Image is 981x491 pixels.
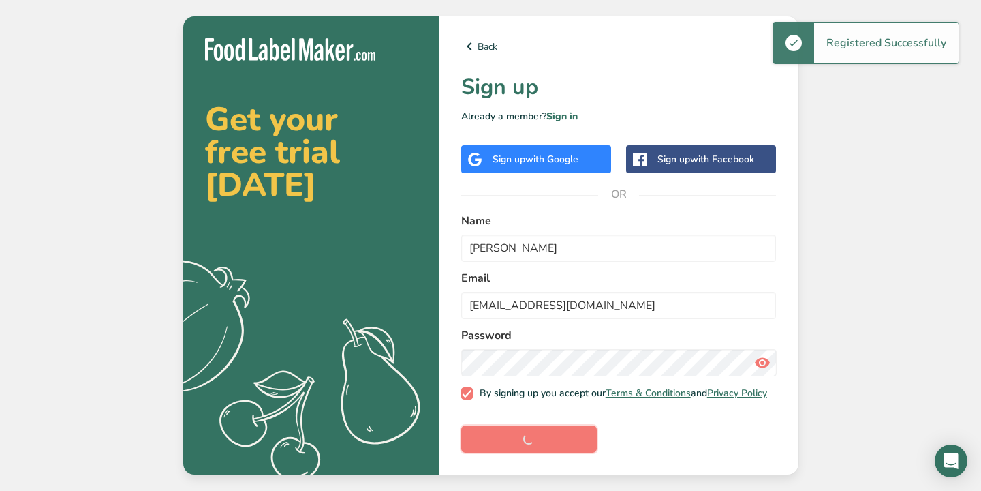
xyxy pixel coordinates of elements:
div: Sign up [493,152,578,166]
div: Open Intercom Messenger [935,445,967,477]
a: Privacy Policy [707,387,767,400]
span: with Google [525,153,578,166]
h2: Get your free trial [DATE] [205,103,418,201]
div: Sign up [657,152,754,166]
span: OR [598,174,639,215]
a: Sign in [546,110,578,123]
img: Food Label Maker [205,38,375,61]
span: with Facebook [690,153,754,166]
h1: Sign up [461,71,777,104]
a: Back [461,38,777,55]
span: By signing up you accept our and [473,387,767,400]
label: Password [461,327,777,344]
input: John Doe [461,235,777,262]
label: Name [461,213,777,229]
div: Registered Successfully [814,23,959,63]
label: Email [461,270,777,286]
a: Terms & Conditions [606,387,691,400]
input: email@example.com [461,292,777,319]
p: Already a member? [461,109,777,123]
